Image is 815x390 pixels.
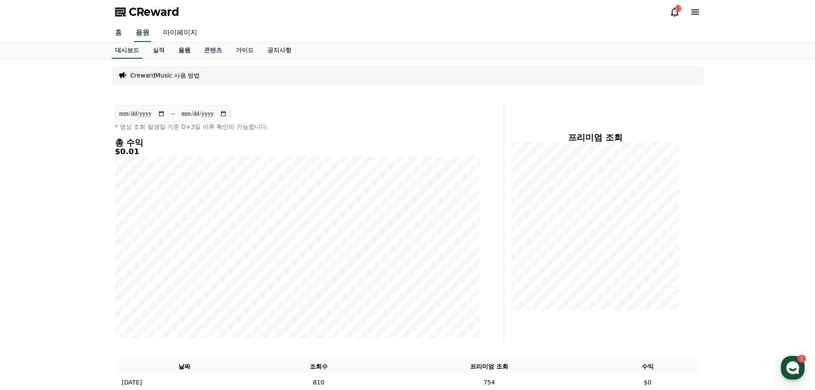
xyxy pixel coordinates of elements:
[383,359,595,375] th: 프리미엄 조회
[511,133,680,142] h4: 프리미엄 조회
[87,271,90,278] span: 1
[115,147,480,156] h5: $0.01
[595,359,700,375] th: 수익
[197,42,229,59] a: 콘텐츠
[130,71,200,80] a: CrewardMusic 사용 방법
[115,122,480,131] p: * 영상 조회 발생일 기준 D+3일 이후 확인이 가능합니다.
[115,359,254,375] th: 날짜
[170,109,176,119] p: ~
[110,271,164,293] a: 설정
[172,42,197,59] a: 음원
[261,42,298,59] a: 공지사항
[132,284,142,291] span: 설정
[115,5,179,19] a: CReward
[56,271,110,293] a: 1대화
[129,5,179,19] span: CReward
[78,285,89,292] span: 대화
[675,5,682,12] div: 13
[112,42,142,59] a: 대시보드
[156,24,204,42] a: 마이페이지
[108,24,129,42] a: 홈
[27,284,32,291] span: 홈
[146,42,172,59] a: 실적
[670,7,680,17] a: 13
[254,359,383,375] th: 조회수
[122,378,142,387] p: [DATE]
[229,42,261,59] a: 가이드
[134,24,151,42] a: 음원
[3,271,56,293] a: 홈
[115,138,480,147] h4: 총 수익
